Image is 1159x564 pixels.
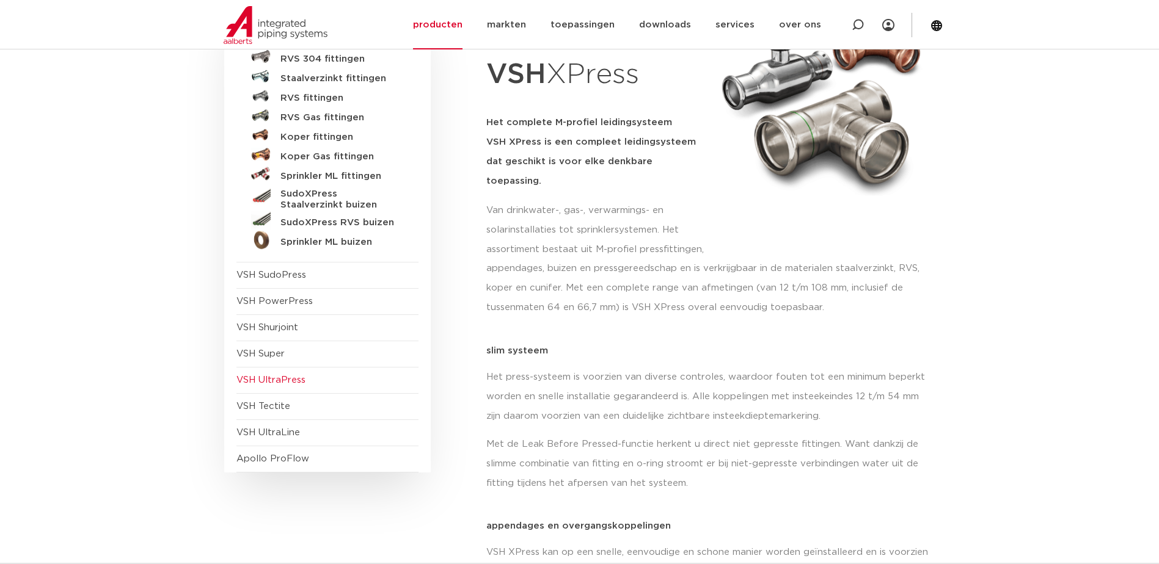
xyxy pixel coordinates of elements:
[280,93,401,104] h5: RVS fittingen
[236,349,285,358] a: VSH Super
[486,51,707,98] h1: XPress
[236,47,419,67] a: RVS 304 fittingen
[236,125,419,145] a: Koper fittingen
[236,86,419,106] a: RVS fittingen
[280,132,401,143] h5: Koper fittingen
[236,164,419,184] a: Sprinkler ML fittingen
[236,67,419,86] a: Staalverzinkt fittingen
[486,521,935,530] p: appendages en overgangskoppelingen
[236,211,419,230] a: SudoXPress RVS buizen
[486,201,707,259] p: Van drinkwater-, gas-, verwarmings- en solarinstallaties tot sprinklersystemen. Het assortiment b...
[280,73,401,84] h5: Staalverzinkt fittingen
[236,145,419,164] a: Koper Gas fittingen
[236,402,290,411] a: VSH Tectite
[236,270,306,280] a: VSH SudoPress
[280,189,401,211] h5: SudoXPress Staalverzinkt buizen
[280,237,401,248] h5: Sprinkler ML buizen
[236,428,300,437] a: VSH UltraLine
[486,60,546,89] strong: VSH
[486,346,935,355] p: slim systeem
[236,230,419,250] a: Sprinkler ML buizen
[280,151,401,162] h5: Koper Gas fittingen
[236,297,313,306] a: VSH PowerPress
[236,375,305,385] a: VSH UltraPress
[280,171,401,182] h5: Sprinkler ML fittingen
[486,435,935,493] p: Met de Leak Before Pressed-functie herkent u direct niet gepresste fittingen. Want dankzij de sli...
[280,54,401,65] h5: RVS 304 fittingen
[236,454,309,463] a: Apollo ProFlow
[486,113,707,191] h5: Het complete M-profiel leidingsysteem VSH XPress is een compleet leidingsysteem dat geschikt is v...
[486,367,935,426] p: Het press-systeem is voorzien van diverse controles, waardoor fouten tot een minimum beperkt word...
[236,106,419,125] a: RVS Gas fittingen
[236,184,419,211] a: SudoXPress Staalverzinkt buizen
[280,112,401,123] h5: RVS Gas fittingen
[486,259,935,317] p: appendages, buizen en pressgereedschap en is verkrijgbaar in de materialen staalverzinkt, RVS, ko...
[236,323,298,332] a: VSH Shurjoint
[280,217,401,228] h5: SudoXPress RVS buizen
